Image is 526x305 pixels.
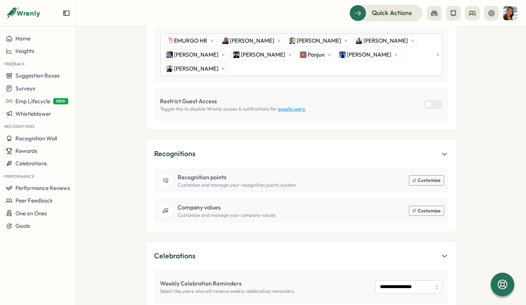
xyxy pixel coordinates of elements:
button: Celebrations [155,250,448,262]
span: Insights [15,47,35,54]
span: [PERSON_NAME] [297,37,341,45]
span: EMURGO HR [174,37,208,45]
span: [PERSON_NAME] [347,51,392,59]
span: Quick Actions [372,8,412,18]
span: Recognition Wall [15,135,57,142]
span: Peer Feedback [15,197,53,204]
img: Alex hayashi [339,51,346,58]
button: Customize [409,206,444,216]
span: Celebrations [15,160,47,167]
p: Toggle this to disable Wrenly access & notifications for . [160,106,371,112]
img: Panjun [300,51,306,58]
span: [PERSON_NAME] [230,37,275,45]
button: Recognitions [155,148,448,159]
p: Weekly Celebration Reminders [160,279,242,288]
button: Quick Actions [349,5,422,21]
span: Suggestion Boxes [15,72,60,79]
span: [PERSON_NAME] [174,65,219,73]
button: Customize [409,176,444,185]
span: [PERSON_NAME] [241,51,286,59]
p: Customize and manage your company values [178,212,276,219]
img: Shogo Ishida [233,51,240,58]
p: Select the users who will receive weekly celebration reminders. [160,288,332,295]
span: Whistleblower [15,110,51,117]
img: Ken [166,65,173,72]
span: One on Ones [15,210,47,217]
p: Restrict Guest Access [160,97,217,106]
img: Tracy [503,6,517,20]
span: Surveys [15,85,35,92]
p: Recognition points [178,173,296,182]
span: [PERSON_NAME] [174,51,219,59]
button: Expand sidebar [63,10,70,17]
span: Performance Reviews [15,184,70,191]
a: guests users [278,106,305,112]
span: NEW [53,98,68,104]
div: Celebrations [155,250,196,262]
span: Panjun [308,51,325,59]
div: Recognitions [155,148,196,159]
span: [PERSON_NAME] [364,37,408,45]
img: Ahmed M. Amer [356,37,362,44]
p: Customize and manage your recognition points system [178,182,296,189]
img: Yosuke Yoshida [289,37,295,44]
span: Goals [15,222,30,229]
span: Rewards [15,147,37,154]
span: Emp Lifecycle [15,98,50,105]
img: EMURGO HR [166,37,173,44]
p: Company values [178,203,276,212]
img: Shogo Ishida [166,51,173,58]
span: Home [15,35,30,42]
img: Greta Christina [222,37,229,44]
